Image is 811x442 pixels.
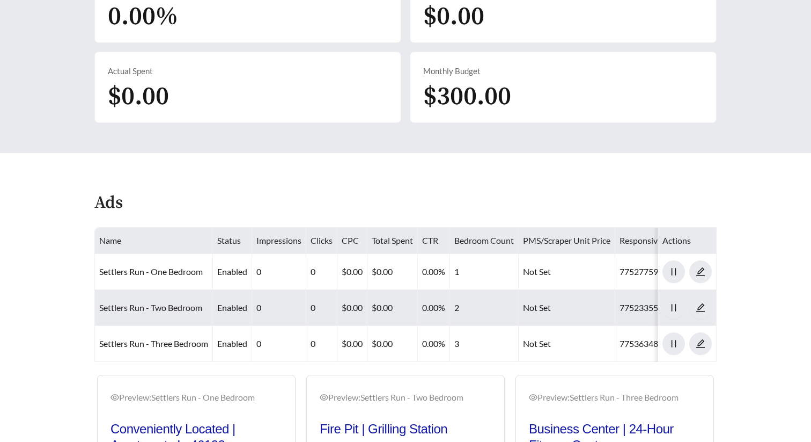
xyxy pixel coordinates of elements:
[658,228,717,254] th: Actions
[519,326,615,362] td: Not Set
[450,254,519,290] td: 1
[423,65,703,77] div: Monthly Budget
[108,1,178,33] span: 0.00%
[306,254,337,290] td: 0
[213,228,252,254] th: Status
[519,290,615,326] td: Not Set
[367,228,418,254] th: Total Spent
[99,302,202,313] a: Settlers Run - Two Bedroom
[662,296,685,319] button: pause
[252,254,306,290] td: 0
[95,228,213,254] th: Name
[690,339,711,349] span: edit
[615,254,688,290] td: 775277594356
[217,338,247,349] span: enabled
[367,254,418,290] td: $0.00
[367,326,418,362] td: $0.00
[252,290,306,326] td: 0
[615,290,688,326] td: 775233556293
[217,266,247,277] span: enabled
[320,393,328,402] span: eye
[418,254,450,290] td: 0.00%
[94,194,123,213] h4: Ads
[110,391,282,404] div: Preview: Settlers Run - One Bedroom
[418,326,450,362] td: 0.00%
[519,228,615,254] th: PMS/Scraper Unit Price
[306,326,337,362] td: 0
[422,235,438,245] span: CTR
[519,254,615,290] td: Not Set
[450,326,519,362] td: 3
[529,391,701,404] div: Preview: Settlers Run - Three Bedroom
[689,302,712,313] a: edit
[320,421,491,437] h2: Fire Pit | Grilling Station
[690,267,711,277] span: edit
[99,266,203,277] a: Settlers Run - One Bedroom
[99,338,208,349] a: Settlers Run - Three Bedroom
[252,326,306,362] td: 0
[423,1,484,33] span: $0.00
[367,290,418,326] td: $0.00
[663,303,684,313] span: pause
[306,290,337,326] td: 0
[615,326,688,362] td: 775363487708
[423,81,511,113] span: $300.00
[217,302,247,313] span: enabled
[662,332,685,355] button: pause
[689,338,712,349] a: edit
[663,267,684,277] span: pause
[662,260,685,283] button: pause
[306,228,337,254] th: Clicks
[337,326,367,362] td: $0.00
[529,393,537,402] span: eye
[689,260,712,283] button: edit
[690,303,711,313] span: edit
[689,266,712,277] a: edit
[450,290,519,326] td: 2
[450,228,519,254] th: Bedroom Count
[337,254,367,290] td: $0.00
[689,332,712,355] button: edit
[418,290,450,326] td: 0.00%
[110,393,119,402] span: eye
[342,235,359,245] span: CPC
[252,228,306,254] th: Impressions
[615,228,688,254] th: Responsive Ad Id
[337,290,367,326] td: $0.00
[320,391,491,404] div: Preview: Settlers Run - Two Bedroom
[663,339,684,349] span: pause
[108,65,388,77] div: Actual Spent
[108,81,169,113] span: $0.00
[689,296,712,319] button: edit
